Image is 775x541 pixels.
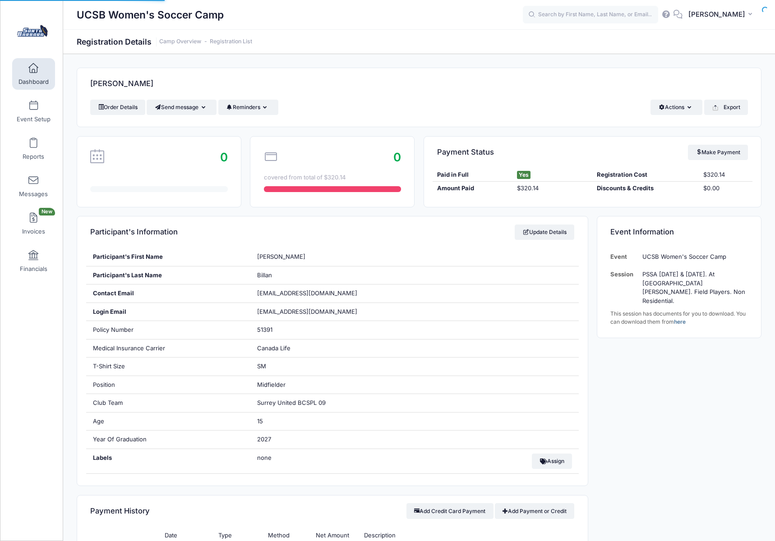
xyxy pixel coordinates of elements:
[517,171,531,179] span: Yes
[12,96,55,127] a: Event Setup
[688,9,745,19] span: [PERSON_NAME]
[433,184,512,193] div: Amount Paid
[393,150,401,164] span: 0
[257,436,271,443] span: 2027
[257,399,326,406] span: Surrey United BCSPL 09
[12,170,55,202] a: Messages
[610,266,638,310] td: Session
[15,14,49,48] img: UCSB Women's Soccer Camp
[12,245,55,277] a: Financials
[86,449,250,473] div: Labels
[147,100,217,115] button: Send message
[12,58,55,90] a: Dashboard
[515,225,575,240] a: Update Details
[90,100,145,115] a: Order Details
[433,170,512,179] div: Paid in Full
[77,5,224,25] h1: UCSB Women's Soccer Camp
[699,170,752,179] div: $320.14
[23,153,44,160] span: Reports
[512,184,592,193] div: $320.14
[19,190,48,198] span: Messages
[592,184,699,193] div: Discounts & Credits
[257,417,263,425] span: 15
[86,321,250,339] div: Policy Number
[257,289,357,297] span: [EMAIL_ADDRESS][DOMAIN_NAME]
[159,38,201,45] a: Camp Overview
[650,100,702,115] button: Actions
[592,170,699,179] div: Registration Cost
[86,431,250,449] div: Year Of Graduation
[610,310,747,326] div: This session has documents for you to download. You can download them from
[257,362,266,370] span: SM
[22,228,45,235] span: Invoices
[17,115,51,123] span: Event Setup
[86,248,250,266] div: Participant's First Name
[90,498,150,524] h4: Payment History
[610,220,674,245] h4: Event Information
[86,413,250,431] div: Age
[220,150,228,164] span: 0
[210,38,252,45] a: Registration List
[532,454,572,469] button: Assign
[674,318,686,325] a: here
[257,271,272,279] span: Billan
[86,339,250,358] div: Medical Insurance Carrier
[90,71,153,97] h4: [PERSON_NAME]
[610,248,638,266] td: Event
[18,78,49,86] span: Dashboard
[86,303,250,321] div: Login Email
[437,139,494,165] h4: Payment Status
[86,394,250,412] div: Club Team
[86,266,250,284] div: Participant's Last Name
[704,100,748,115] button: Export
[495,503,575,518] a: Add Payment or Credit
[257,344,291,352] span: Canada Life
[86,284,250,303] div: Contact Email
[20,265,47,273] span: Financials
[257,326,272,333] span: 51391
[90,220,178,245] h4: Participant's Information
[86,358,250,376] div: T-Shirt Size
[683,5,761,25] button: [PERSON_NAME]
[523,6,658,24] input: Search by First Name, Last Name, or Email...
[257,381,286,388] span: Midfielder
[257,454,370,463] span: none
[257,307,370,316] span: [EMAIL_ADDRESS][DOMAIN_NAME]
[264,173,401,182] div: covered from total of $320.14
[39,208,55,215] span: New
[77,37,252,46] h1: Registration Details
[699,184,752,193] div: $0.00
[12,133,55,165] a: Reports
[12,208,55,239] a: InvoicesNew
[638,266,748,310] td: PSSA [DATE] & [DATE]. At [GEOGRAPHIC_DATA][PERSON_NAME]. Field Players. Non Residential.
[638,248,748,266] td: UCSB Women's Soccer Camp
[406,503,494,518] button: Add Credit Card Payment
[86,376,250,394] div: Position
[218,100,278,115] button: Reminders
[257,253,305,260] span: [PERSON_NAME]
[688,145,748,160] a: Make Payment
[0,9,64,52] a: UCSB Women's Soccer Camp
